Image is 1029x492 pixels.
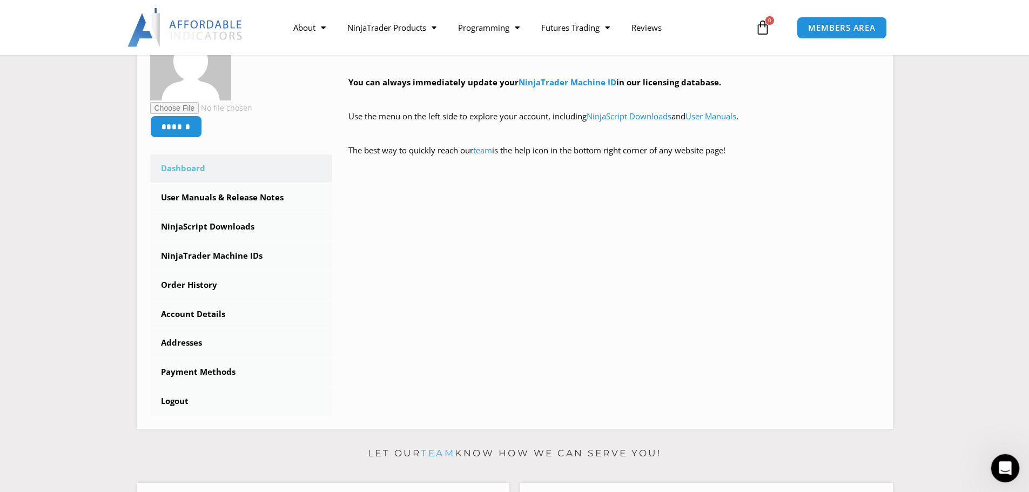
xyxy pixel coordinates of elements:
a: NinjaTrader Products [337,15,447,40]
div: Please provide a detailed description of the feature you'd like us to implement. If possible, inc... [9,47,177,113]
div: Jaden says… [9,122,207,323]
a: Reviews [621,15,672,40]
img: 20adc1a311fb6e8398d076b7a5219158f8e2ec6ece0bbbfb872bb901b5fb7319 [150,19,231,100]
span: 0 [765,16,774,25]
a: NinjaScript Downloads [150,213,333,241]
div: Hey ! Welcome to the Members Area. Thank you for being a valuable customer! [348,24,879,173]
div: Solomon says… [9,47,207,122]
div: Thank you for your request! You can always add additional information below. [9,323,177,368]
div: Please provide a detailed description of the feature you'd like us to implement. If possible, inc... [17,53,169,106]
div: Both of these requests are for the trade copier. (1) The "Size" column should allow me to select ... [39,122,207,314]
strong: You can always immediately update your in our licensing database. [348,77,721,87]
p: Let our know how we can serve you! [137,445,893,462]
div: Solomon says… [9,323,207,392]
a: Addresses [150,329,333,357]
img: Profile image for Solomon [31,6,48,23]
a: Futures Trading [530,15,621,40]
a: NinjaScript Downloads [587,111,671,122]
a: NinjaTrader Machine IDs [150,242,333,270]
a: About [283,15,337,40]
p: The best way to quickly reach our is the help icon in the bottom right corner of any website page! [348,143,879,173]
nav: Menu [283,15,752,40]
a: Order History [150,271,333,299]
div: Close [190,4,209,24]
p: Use the menu on the left side to explore your account, including and . [348,109,879,139]
a: MEMBERS AREA [797,17,887,39]
a: Programming [447,15,530,40]
div: Both of these requests are for the trade copier. (1) The "Size" column should allow me to select ... [48,128,199,308]
a: User Manuals & Release Notes [150,184,333,212]
a: Dashboard [150,154,333,183]
iframe: Intercom live chat [991,454,1020,483]
button: Home [169,4,190,25]
a: team [421,448,455,459]
h1: [PERSON_NAME] [52,10,123,18]
a: User Manuals [685,111,736,122]
div: Thank you for your request! You can always add additional information below. [17,329,169,361]
a: NinjaTrader Machine ID [519,77,616,87]
button: go back [7,4,28,25]
nav: Account pages [150,154,333,415]
div: Jaden says… [9,15,207,48]
a: 0 [739,12,786,43]
a: Payment Methods [150,358,333,386]
img: LogoAI | Affordable Indicators – NinjaTrader [127,8,244,47]
a: Logout [150,387,333,415]
a: Account Details [150,300,333,328]
span: MEMBERS AREA [808,24,876,32]
a: team [473,145,492,156]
